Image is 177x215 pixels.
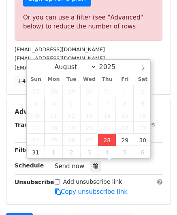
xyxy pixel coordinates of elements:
[27,77,45,82] span: Sun
[15,122,42,128] strong: Tracking
[15,162,44,169] strong: Schedule
[27,146,45,158] span: August 31, 2025
[62,77,80,82] span: Tue
[134,97,151,109] span: August 9, 2025
[23,13,154,31] div: Or you can use a filter (see "Advanced" below) to reduce the number of rows
[134,109,151,122] span: August 16, 2025
[15,46,105,52] small: [EMAIL_ADDRESS][DOMAIN_NAME]
[98,134,116,146] span: August 28, 2025
[116,134,134,146] span: August 29, 2025
[27,97,45,109] span: August 3, 2025
[45,134,62,146] span: August 25, 2025
[134,146,151,158] span: September 6, 2025
[27,85,45,97] span: July 27, 2025
[55,163,85,170] span: Send now
[80,146,98,158] span: September 3, 2025
[45,85,62,97] span: July 28, 2025
[98,85,116,97] span: July 31, 2025
[15,179,54,185] strong: Unsubscribe
[45,97,62,109] span: August 4, 2025
[80,109,98,122] span: August 13, 2025
[62,85,80,97] span: July 29, 2025
[116,97,134,109] span: August 8, 2025
[62,146,80,158] span: September 2, 2025
[27,109,45,122] span: August 10, 2025
[134,77,151,82] span: Sat
[45,146,62,158] span: September 1, 2025
[15,76,49,86] a: +47 more
[27,134,45,146] span: August 24, 2025
[62,122,80,134] span: August 19, 2025
[98,97,116,109] span: August 7, 2025
[134,122,151,134] span: August 23, 2025
[98,122,116,134] span: August 21, 2025
[116,122,134,134] span: August 22, 2025
[15,107,162,116] h5: Advanced
[45,109,62,122] span: August 11, 2025
[80,85,98,97] span: July 30, 2025
[15,55,105,61] small: [EMAIL_ADDRESS][DOMAIN_NAME]
[80,134,98,146] span: August 27, 2025
[97,63,126,71] input: Year
[80,122,98,134] span: August 20, 2025
[62,97,80,109] span: August 5, 2025
[45,77,62,82] span: Mon
[45,122,62,134] span: August 18, 2025
[80,77,98,82] span: Wed
[116,146,134,158] span: September 5, 2025
[27,122,45,134] span: August 17, 2025
[116,77,134,82] span: Fri
[15,147,35,153] strong: Filters
[98,109,116,122] span: August 14, 2025
[15,65,105,71] small: [EMAIL_ADDRESS][DOMAIN_NAME]
[55,188,128,195] a: Copy unsubscribe link
[63,178,122,186] label: Add unsubscribe link
[62,109,80,122] span: August 12, 2025
[62,134,80,146] span: August 26, 2025
[98,77,116,82] span: Thu
[116,85,134,97] span: August 1, 2025
[80,97,98,109] span: August 6, 2025
[134,85,151,97] span: August 2, 2025
[98,146,116,158] span: September 4, 2025
[134,134,151,146] span: August 30, 2025
[116,109,134,122] span: August 15, 2025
